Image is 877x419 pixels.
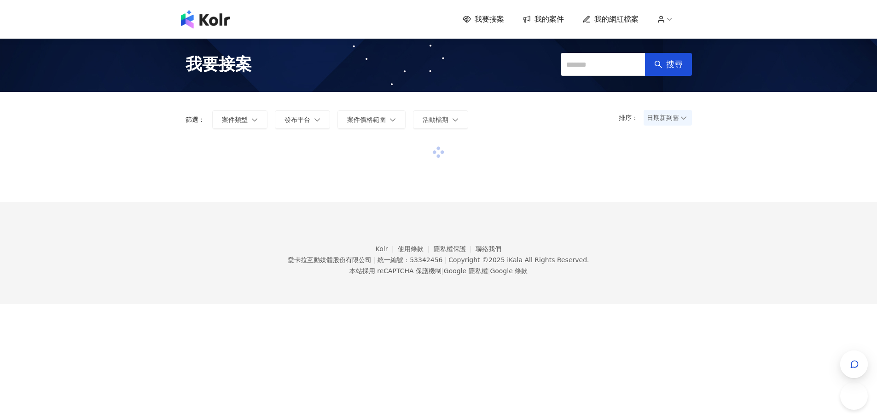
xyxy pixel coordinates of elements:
a: 聯絡我們 [476,245,501,253]
span: 日期新到舊 [647,111,689,125]
a: 使用條款 [398,245,434,253]
span: search [654,60,662,69]
span: 我要接案 [186,53,252,76]
span: | [373,256,376,264]
p: 篩選： [186,116,205,123]
span: 案件價格範圍 [347,116,386,123]
span: | [441,267,444,275]
button: 活動檔期 [413,110,468,129]
a: 隱私權保護 [434,245,476,253]
a: 我的網紅檔案 [582,14,639,24]
p: 排序： [619,114,644,121]
button: 案件價格範圍 [337,110,406,129]
span: 搜尋 [666,59,683,69]
a: 我的案件 [523,14,564,24]
a: Google 條款 [490,267,528,275]
div: 愛卡拉互動媒體股份有限公司 [288,256,372,264]
span: | [444,256,447,264]
span: 發布平台 [285,116,310,123]
a: iKala [507,256,523,264]
button: 發布平台 [275,110,330,129]
span: 我的網紅檔案 [594,14,639,24]
div: 統一編號：53342456 [378,256,442,264]
button: 搜尋 [645,53,692,76]
img: logo [181,10,230,29]
span: 案件類型 [222,116,248,123]
span: 本站採用 reCAPTCHA 保護機制 [349,265,528,276]
button: 案件類型 [212,110,267,129]
span: 我的案件 [534,14,564,24]
iframe: Help Scout Beacon - Open [840,382,868,410]
span: 我要接案 [475,14,504,24]
span: | [488,267,490,275]
a: 我要接案 [463,14,504,24]
span: 活動檔期 [423,116,448,123]
a: Kolr [376,245,398,253]
a: Google 隱私權 [444,267,488,275]
div: Copyright © 2025 All Rights Reserved. [448,256,589,264]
